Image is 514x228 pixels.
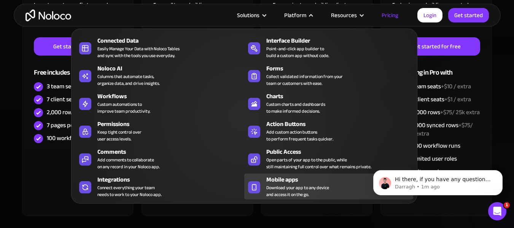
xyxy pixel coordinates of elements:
[266,101,325,115] div: Custom charts and dashboards to make informed decisions.
[266,73,343,87] div: Collect validated information from your team or customers with ease.
[97,175,248,184] div: Integrations
[228,10,275,20] div: Solutions
[266,120,417,129] div: Action Buttons
[75,118,244,144] a: PermissionsKeep tight control overuser access levels.
[97,36,248,45] div: Connected Data
[97,156,160,170] div: Add comments to collaborate on any record in your Noloco app.
[244,146,413,172] a: Public AccessOpen parts of your app to the public, whilestill maintaining full control over what ...
[488,202,506,220] iframe: Intercom live chat
[266,147,417,156] div: Public Access
[331,10,357,20] div: Resources
[25,10,71,21] a: home
[97,129,142,142] div: Keep tight control over user access levels.
[75,35,244,61] a: Connected DataEasily Manage Your Data with Noloco Tablesand sync with the tools you use everyday.
[47,134,94,142] div: 100 workflow runs
[266,36,417,45] div: Interface Builder
[97,73,160,87] div: Columns that automate tasks, organize data, and drive insights.
[97,64,248,73] div: Noloco AI
[405,121,480,138] div: 100,000 synced rows
[97,120,248,129] div: Permissions
[244,118,413,144] a: Action ButtonsAdd custom action buttonsto perform frequent tasks quicker.
[75,90,244,116] a: WorkflowsCustom automations toimprove team productivity.
[275,10,321,20] div: Platform
[266,129,333,142] div: Add custom action buttons to perform frequent tasks quicker.
[34,56,121,80] div: Free includes
[244,174,413,199] a: Mobile appsDownload your app to any deviceand access it on the go.
[405,82,471,91] div: 30 team seats
[266,45,329,59] div: Point-and-click app builder to build a custom app without code.
[440,107,480,118] span: +$75/ 25k extra
[97,92,248,101] div: Workflows
[405,95,471,104] div: 100 client seats
[392,37,480,56] a: Get started for free
[266,184,329,198] span: Download your app to any device and access it on the go.
[392,56,480,80] div: Everything in Pro with
[75,62,244,88] a: Noloco AIColumns that automate tasks,organize data, and drive insights.
[47,82,79,91] div: 3 team seats
[47,95,80,104] div: 7 client seats
[47,121,87,129] div: 7 pages per app
[34,37,121,56] a: Get started for free
[244,62,413,88] a: FormsCollect validated information from yourteam or customers with ease.
[75,174,244,199] a: IntegrationsConnect everything your teamneeds to work to your Noloco app.
[284,10,306,20] div: Platform
[266,92,417,101] div: Charts
[97,45,180,59] div: Easily Manage Your Data with Noloco Tables and sync with the tools you use everyday.
[441,81,471,92] span: +$10 / extra
[97,147,248,156] div: Comments
[97,184,162,198] div: Connect everything your team needs to work to your Noloco app.
[244,35,413,61] a: Interface BuilderPoint-and-click app builder tobuild a custom app without code.
[266,64,417,73] div: Forms
[444,94,471,105] span: +$1 / extra
[504,202,510,208] span: 1
[97,101,150,115] div: Custom automations to improve team productivity.
[75,146,244,172] a: CommentsAdd comments to collaborateon any record in your Noloco app.
[266,156,371,170] div: Open parts of your app to the public, while still maintaining full control over what remains priv...
[244,90,413,116] a: ChartsCustom charts and dashboardsto make informed decisions.
[417,8,442,22] a: Login
[47,108,75,116] div: 2,000 rows
[405,108,480,116] div: 200,000 rows
[237,10,259,20] div: Solutions
[321,10,372,20] div: Resources
[71,18,417,204] nav: Platform
[405,142,460,150] div: 10,000 workflow runs
[362,154,514,207] iframe: Intercom notifications message
[372,10,408,20] a: Pricing
[448,8,489,22] a: Get started
[266,175,417,184] div: Mobile apps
